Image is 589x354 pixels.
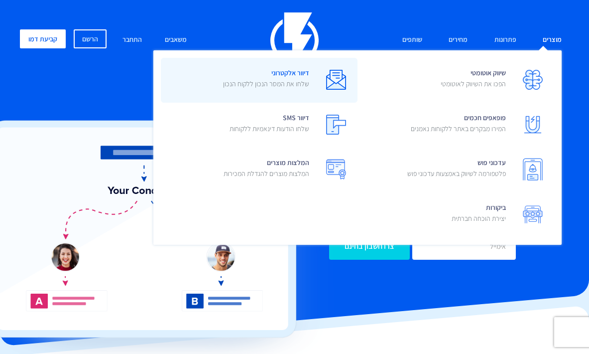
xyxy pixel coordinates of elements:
[20,29,66,48] a: קביעת דמו
[223,65,309,94] span: דיוור אלקטרוני
[441,79,506,89] p: הפכו את השיווק לאוטומטי
[487,29,524,51] a: פתרונות
[411,124,506,134] p: המירו מבקרים באתר ללקוחות נאמנים
[357,58,554,103] a: שיווק אוטומטיהפכו את השיווק לאוטומטי
[224,155,309,183] span: המלצות מוצרים
[223,79,309,89] p: שלחו את המסר הנכון ללקוח הנכון
[395,29,430,51] a: שותפים
[535,29,569,51] a: מוצרים
[441,29,475,51] a: מחירים
[161,103,357,148] a: דיוור SMSשלחו הודעות דינאמיות ללקוחות
[412,233,516,260] input: אימייל
[74,29,107,48] a: הרשם
[115,29,149,51] a: התחבר
[329,233,410,260] input: צרו חשבון בחינם
[357,192,554,237] a: ביקורותיצירת הוכחה חברתית
[230,110,309,139] span: דיוור SMS
[230,124,309,134] p: שלחו הודעות דינאמיות ללקוחות
[224,169,309,178] p: המלצות מוצרים להגדלת המכירות
[161,58,357,103] a: דיוור אלקטרונישלחו את המסר הנכון ללקוח הנכון
[452,213,506,223] p: יצירת הוכחה חברתית
[407,155,506,183] span: עדכוני פוש
[357,103,554,148] a: פופאפים חכמיםהמירו מבקרים באתר ללקוחות נאמנים
[452,200,506,228] span: ביקורות
[357,148,554,192] a: עדכוני פושפלטפורמה לשיווק באמצעות עדכוני פוש
[441,65,506,94] span: שיווק אוטומטי
[161,148,357,192] a: המלצות מוצריםהמלצות מוצרים להגדלת המכירות
[157,29,194,51] a: משאבים
[411,110,506,139] span: פופאפים חכמים
[407,169,506,178] p: פלטפורמה לשיווק באמצעות עדכוני פוש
